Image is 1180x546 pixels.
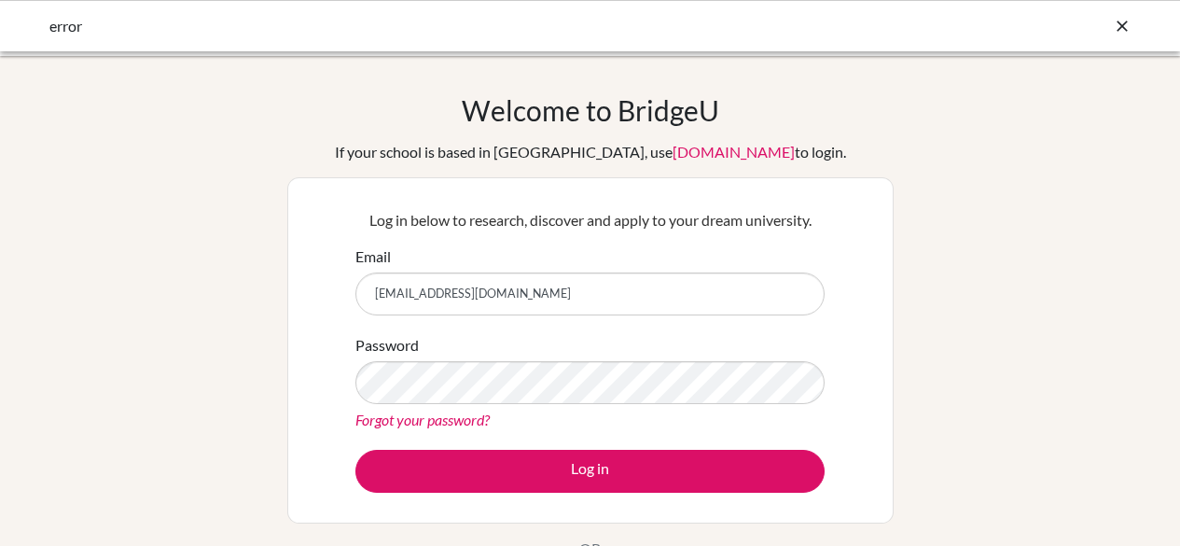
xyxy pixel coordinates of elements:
[355,411,490,428] a: Forgot your password?
[355,334,419,357] label: Password
[49,15,852,37] div: error
[355,209,825,231] p: Log in below to research, discover and apply to your dream university.
[462,93,719,127] h1: Welcome to BridgeU
[355,245,391,268] label: Email
[335,141,846,163] div: If your school is based in [GEOGRAPHIC_DATA], use to login.
[673,143,795,161] a: [DOMAIN_NAME]
[355,450,825,493] button: Log in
